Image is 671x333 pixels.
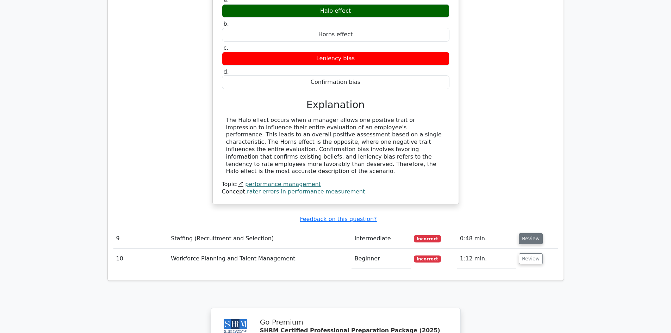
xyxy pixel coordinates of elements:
[224,68,229,75] span: d.
[519,233,543,244] button: Review
[113,229,168,249] td: 9
[352,249,411,269] td: Beginner
[414,235,441,242] span: Incorrect
[352,229,411,249] td: Intermediate
[222,4,449,18] div: Halo effect
[300,216,377,222] a: Feedback on this question?
[222,52,449,66] div: Leniency bias
[226,99,445,111] h3: Explanation
[222,28,449,42] div: Horns effect
[168,249,352,269] td: Workforce Planning and Talent Management
[414,255,441,263] span: Incorrect
[224,20,229,27] span: b.
[222,188,449,196] div: Concept:
[247,188,365,195] a: rater errors in performance measurement
[168,229,352,249] td: Staffing (Recruitment and Selection)
[113,249,168,269] td: 10
[519,253,543,264] button: Review
[222,75,449,89] div: Confirmation bias
[457,229,516,249] td: 0:48 min.
[224,44,229,51] span: c.
[222,181,449,188] div: Topic:
[457,249,516,269] td: 1:12 min.
[245,181,321,187] a: performance management
[226,117,445,175] div: The Halo effect occurs when a manager allows one positive trait or impression to influence their ...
